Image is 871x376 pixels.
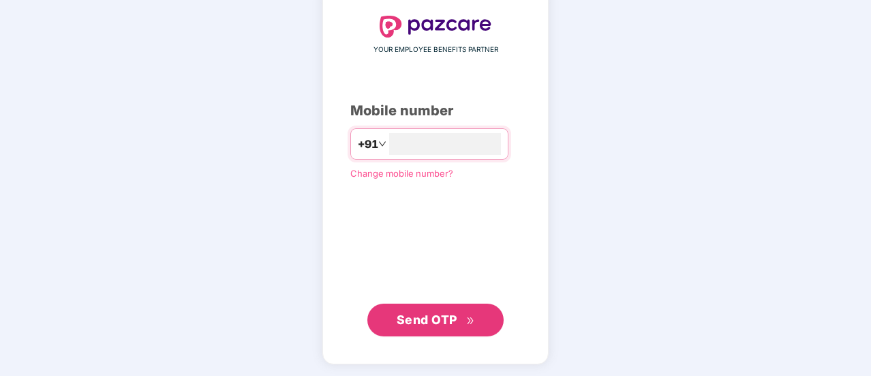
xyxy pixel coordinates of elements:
[373,44,498,55] span: YOUR EMPLOYEE BENEFITS PARTNER
[358,136,378,153] span: +91
[350,100,521,121] div: Mobile number
[378,140,386,148] span: down
[380,16,491,38] img: logo
[367,304,504,336] button: Send OTPdouble-right
[350,168,453,179] a: Change mobile number?
[397,313,457,327] span: Send OTP
[466,317,475,326] span: double-right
